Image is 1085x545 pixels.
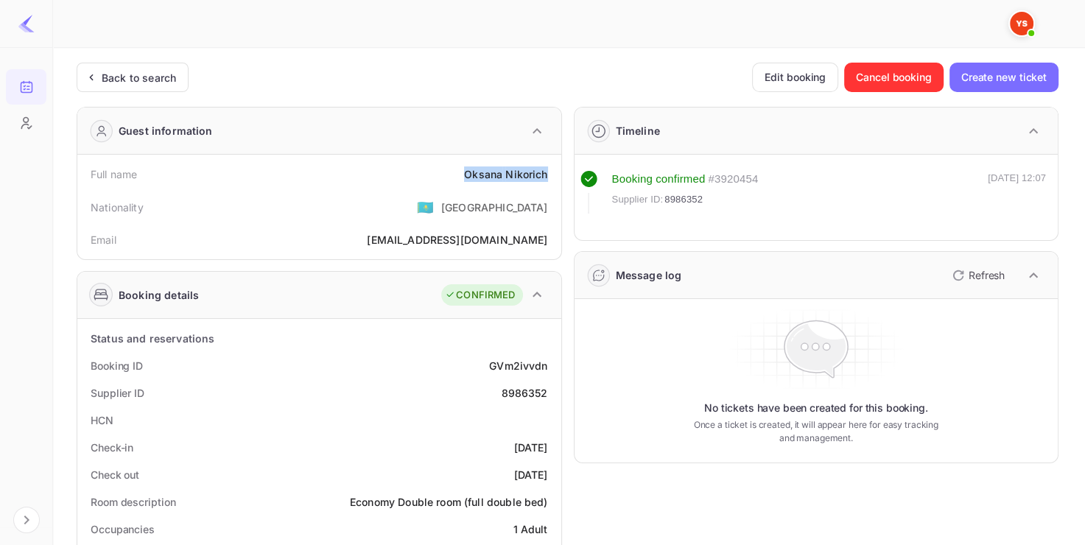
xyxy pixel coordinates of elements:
[708,171,758,188] div: # 3920454
[91,331,214,346] div: Status and reservations
[752,63,838,92] button: Edit booking
[441,200,548,215] div: [GEOGRAPHIC_DATA]
[91,467,139,482] div: Check out
[350,494,548,510] div: Economy Double room (full double bed)
[844,63,944,92] button: Cancel booking
[6,69,46,103] a: Bookings
[664,192,703,207] span: 8986352
[6,105,46,139] a: Customers
[513,521,547,537] div: 1 Adult
[501,385,547,401] div: 8986352
[949,63,1058,92] button: Create new ticket
[91,440,133,455] div: Check-in
[91,385,144,401] div: Supplier ID
[969,267,1005,283] p: Refresh
[91,200,144,215] div: Nationality
[612,192,664,207] span: Supplier ID:
[102,70,176,85] div: Back to search
[514,440,548,455] div: [DATE]
[616,267,682,283] div: Message log
[91,412,113,428] div: HCN
[616,123,660,138] div: Timeline
[13,507,40,533] button: Expand navigation
[417,194,434,220] span: United States
[988,171,1046,214] div: [DATE] 12:07
[91,166,137,182] div: Full name
[514,467,548,482] div: [DATE]
[91,521,155,537] div: Occupancies
[704,401,928,415] p: No tickets have been created for this booking.
[445,288,515,303] div: CONFIRMED
[464,166,547,182] div: Oksana Nikorich
[91,232,116,247] div: Email
[612,171,706,188] div: Booking confirmed
[1010,12,1033,35] img: Yandex Support
[944,264,1011,287] button: Refresh
[91,494,175,510] div: Room description
[687,418,946,445] p: Once a ticket is created, it will appear here for easy tracking and management.
[119,123,213,138] div: Guest information
[18,15,35,32] img: LiteAPI
[119,287,199,303] div: Booking details
[489,358,547,373] div: GVm2ivvdn
[367,232,547,247] div: [EMAIL_ADDRESS][DOMAIN_NAME]
[91,358,143,373] div: Booking ID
